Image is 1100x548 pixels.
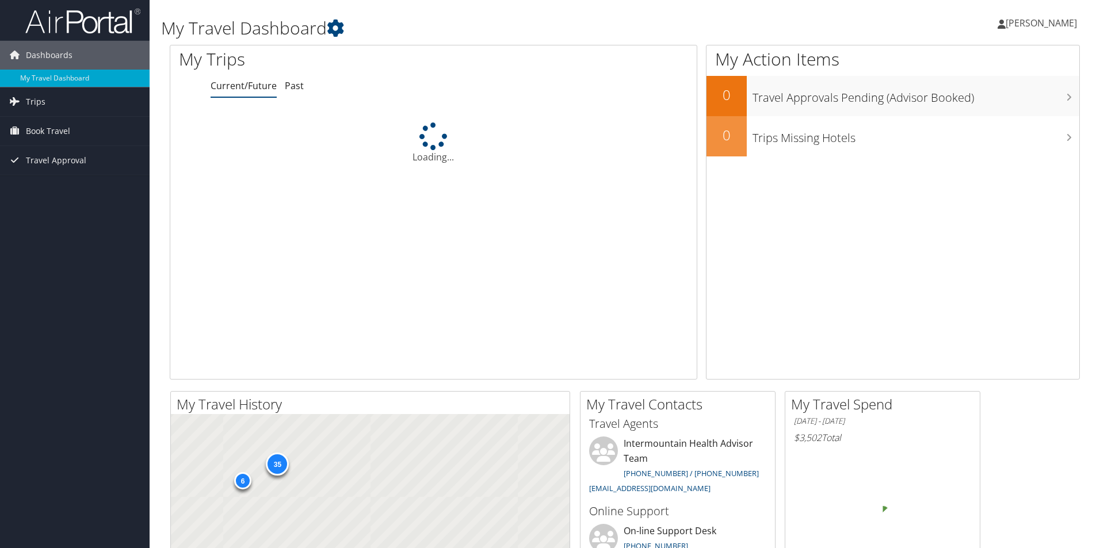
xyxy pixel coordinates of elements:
a: [PERSON_NAME] [998,6,1088,40]
a: Current/Future [211,79,277,92]
span: $3,502 [794,431,822,444]
span: Travel Approval [26,146,86,175]
span: Trips [26,87,45,116]
h3: Travel Approvals Pending (Advisor Booked) [753,84,1079,106]
div: 6 [234,472,251,489]
h3: Online Support [589,503,766,519]
a: 0Travel Approvals Pending (Advisor Booked) [706,76,1079,116]
span: Dashboards [26,41,72,70]
h3: Travel Agents [589,416,766,432]
h2: 0 [706,125,747,145]
a: Past [285,79,304,92]
h6: [DATE] - [DATE] [794,416,971,427]
img: airportal-logo.png [25,7,140,35]
span: [PERSON_NAME] [1006,17,1077,29]
a: [EMAIL_ADDRESS][DOMAIN_NAME] [589,483,711,493]
h2: 0 [706,85,747,105]
h6: Total [794,431,971,444]
div: 35 [266,453,289,476]
h2: My Travel History [177,394,570,414]
div: Loading... [170,122,697,164]
h3: Trips Missing Hotels [753,124,1079,146]
a: 0Trips Missing Hotels [706,116,1079,156]
h1: My Action Items [706,47,1079,71]
h2: My Travel Contacts [586,394,775,414]
li: Intermountain Health Advisor Team [583,436,772,498]
a: [PHONE_NUMBER] / [PHONE_NUMBER] [624,468,759,478]
h1: My Trips [179,47,469,71]
h2: My Travel Spend [791,394,980,414]
h1: My Travel Dashboard [161,16,780,40]
span: Book Travel [26,117,70,145]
